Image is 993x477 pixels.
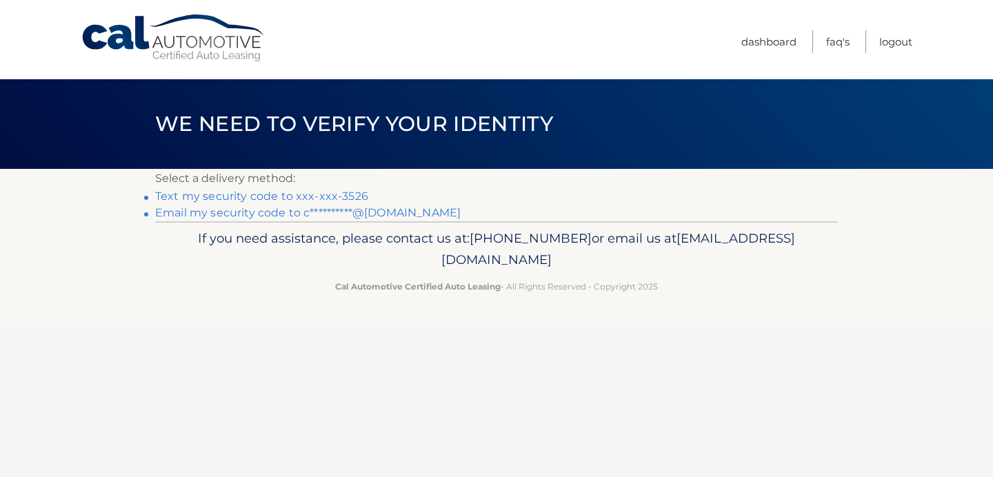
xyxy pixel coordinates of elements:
span: We need to verify your identity [155,111,553,136]
p: - All Rights Reserved - Copyright 2025 [164,279,829,294]
a: Email my security code to c**********@[DOMAIN_NAME] [155,206,461,219]
a: Cal Automotive [81,14,267,63]
p: Select a delivery method: [155,169,838,188]
a: FAQ's [826,30,850,53]
strong: Cal Automotive Certified Auto Leasing [335,281,501,292]
a: Dashboard [741,30,796,53]
a: Logout [879,30,912,53]
p: If you need assistance, please contact us at: or email us at [164,227,829,272]
span: [PHONE_NUMBER] [470,230,592,246]
a: Text my security code to xxx-xxx-3526 [155,190,368,203]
